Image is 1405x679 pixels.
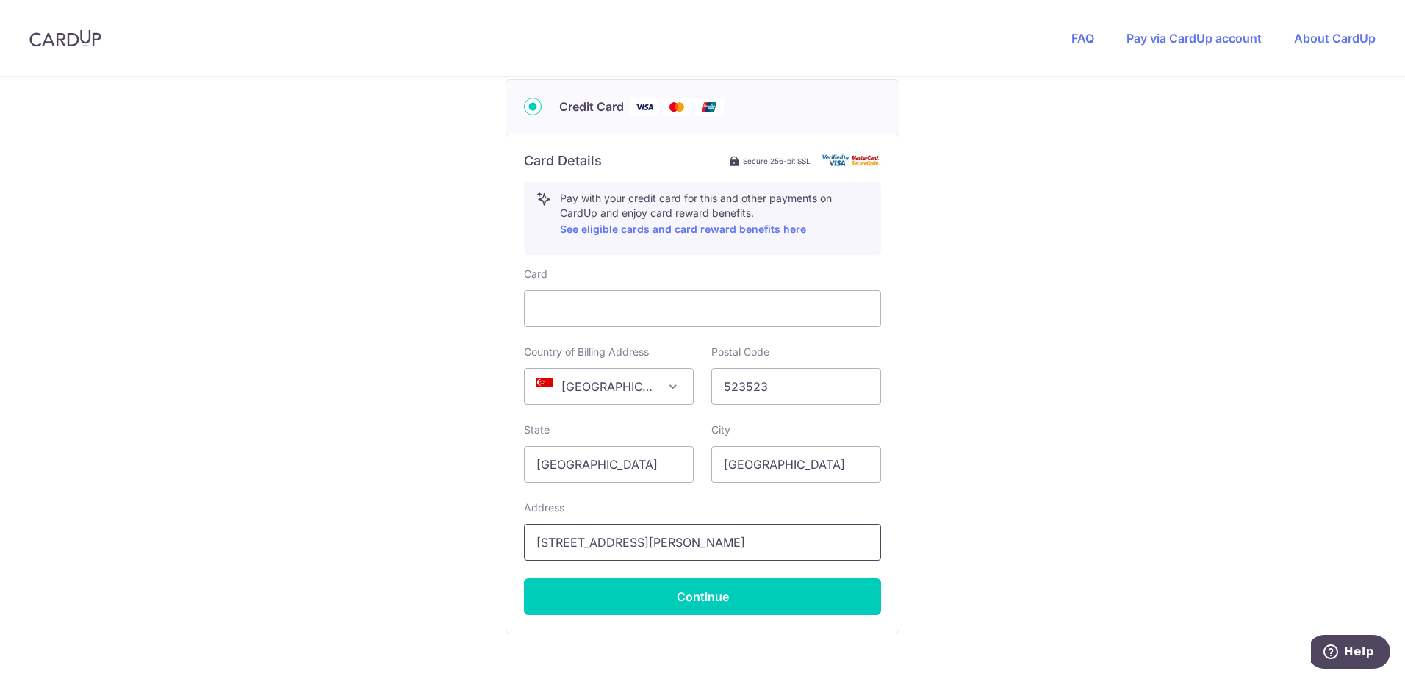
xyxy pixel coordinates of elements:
label: Country of Billing Address [524,345,649,359]
h6: Card Details [524,152,602,170]
button: Continue [524,578,881,615]
iframe: Secure card payment input frame [536,300,869,317]
img: Union Pay [694,98,724,116]
span: Credit Card [559,98,624,115]
div: Credit Card Visa Mastercard Union Pay [524,98,881,116]
label: Postal Code [711,345,769,359]
p: Pay with your credit card for this and other payments on CardUp and enjoy card reward benefits. [560,191,869,238]
label: Address [524,500,564,515]
span: Singapore [524,368,694,405]
img: CardUp [29,29,101,47]
label: City [711,423,730,437]
a: See eligible cards and card reward benefits here [560,223,806,235]
a: About CardUp [1294,31,1376,46]
img: card secure [822,154,881,167]
label: State [524,423,550,437]
input: Example 123456 [711,368,881,405]
span: Secure 256-bit SSL [743,155,811,167]
span: Singapore [525,369,693,404]
a: FAQ [1071,31,1094,46]
img: Visa [630,98,659,116]
iframe: Opens a widget where you can find more information [1311,635,1390,672]
a: Pay via CardUp account [1126,31,1262,46]
label: Card [524,267,547,281]
img: Mastercard [662,98,691,116]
